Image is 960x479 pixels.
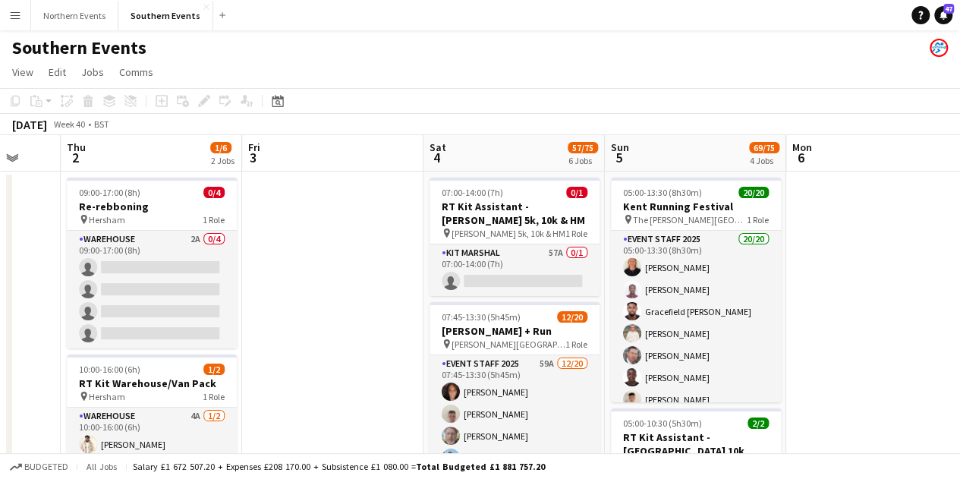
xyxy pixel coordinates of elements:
[8,459,71,475] button: Budgeted
[6,62,39,82] a: View
[42,62,72,82] a: Edit
[50,118,88,130] span: Week 40
[930,39,948,57] app-user-avatar: RunThrough Events
[416,461,545,472] span: Total Budgeted £1 881 757.20
[81,65,104,79] span: Jobs
[75,62,110,82] a: Jobs
[12,36,146,59] h1: Southern Events
[113,62,159,82] a: Comms
[24,462,68,472] span: Budgeted
[118,1,213,30] button: Southern Events
[31,1,118,30] button: Northern Events
[12,117,47,132] div: [DATE]
[934,6,952,24] a: 47
[943,4,954,14] span: 47
[83,461,120,472] span: All jobs
[12,65,33,79] span: View
[94,118,109,130] div: BST
[119,65,153,79] span: Comms
[133,461,545,472] div: Salary £1 672 507.20 + Expenses £208 170.00 + Subsistence £1 080.00 =
[49,65,66,79] span: Edit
